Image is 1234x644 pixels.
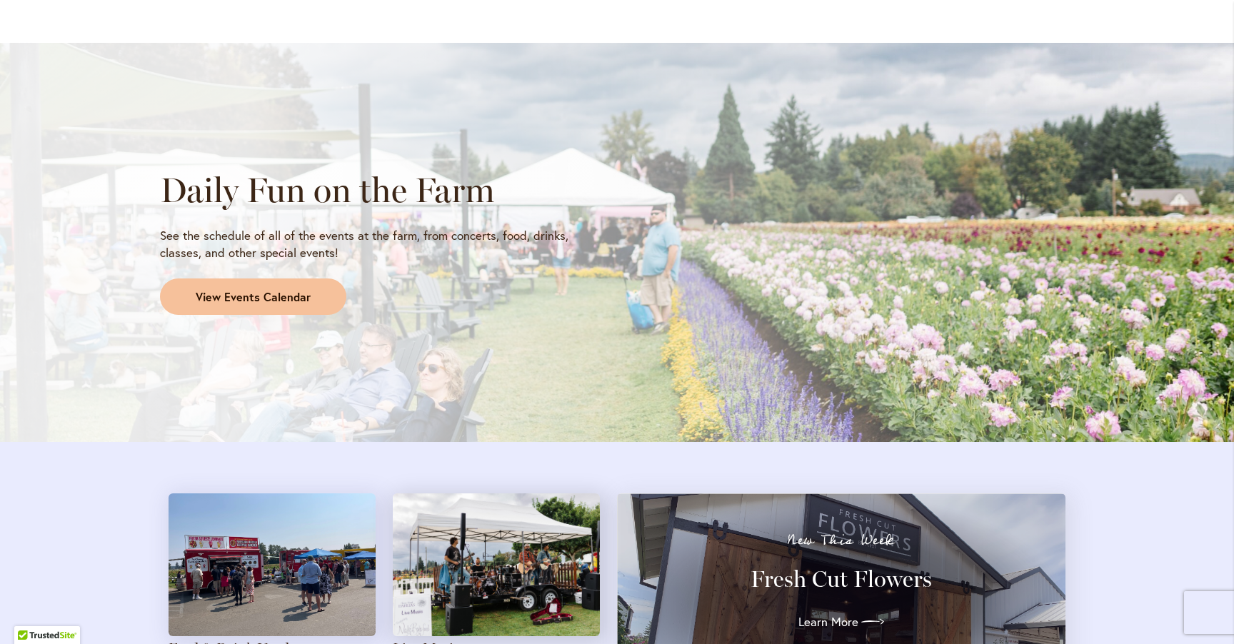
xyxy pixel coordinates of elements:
p: New This Week [643,533,1040,548]
span: View Events Calendar [196,289,311,306]
h3: Fresh Cut Flowers [643,565,1040,593]
img: Attendees gather around food trucks on a sunny day at the farm [169,493,376,636]
a: View Events Calendar [160,278,346,316]
h2: Daily Fun on the Farm [160,170,604,210]
p: See the schedule of all of the events at the farm, from concerts, food, drinks, classes, and othe... [160,227,604,261]
img: A four-person band plays with a field of pink dahlias in the background [393,493,600,636]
